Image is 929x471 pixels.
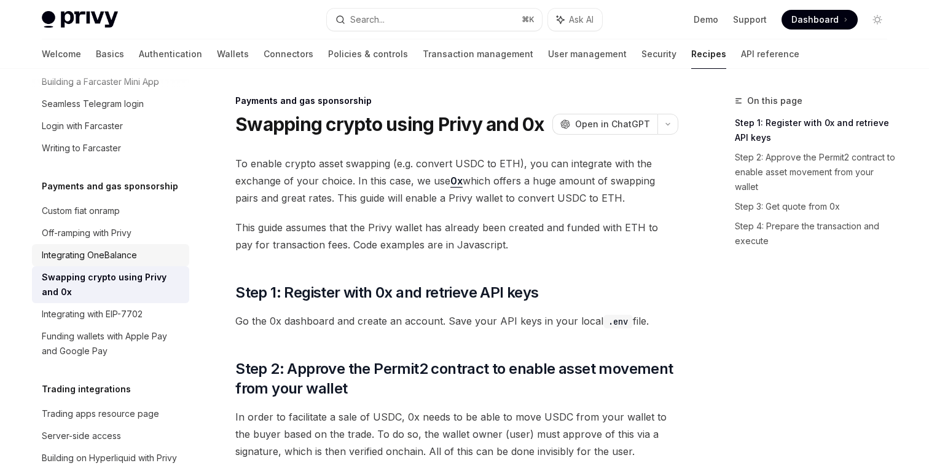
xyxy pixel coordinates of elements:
div: Building on Hyperliquid with Privy [42,451,177,465]
a: Welcome [42,39,81,69]
div: Server-side access [42,429,121,443]
span: Dashboard [791,14,839,26]
div: Trading apps resource page [42,406,159,421]
a: Custom fiat onramp [32,200,189,222]
a: Swapping crypto using Privy and 0x [32,266,189,303]
span: Step 1: Register with 0x and retrieve API keys [235,283,538,303]
a: Off-ramping with Privy [32,222,189,244]
div: Funding wallets with Apple Pay and Google Pay [42,329,182,358]
span: Ask AI [569,14,594,26]
span: In order to facilitate a sale of USDC, 0x needs to be able to move USDC from your wallet to the b... [235,408,678,460]
a: Recipes [691,39,726,69]
a: Step 3: Get quote from 0x [735,197,897,216]
button: Open in ChatGPT [552,114,657,135]
span: To enable crypto asset swapping (e.g. convert USDC to ETH), you can integrate with the exchange o... [235,155,678,207]
div: Login with Farcaster [42,119,123,133]
a: Writing to Farcaster [32,137,189,159]
div: Seamless Telegram login [42,97,144,111]
h1: Swapping crypto using Privy and 0x [235,113,544,135]
a: Step 2: Approve the Permit2 contract to enable asset movement from your wallet [735,148,897,197]
div: Swapping crypto using Privy and 0x [42,270,182,299]
a: Dashboard [782,10,858,30]
a: Connectors [264,39,313,69]
div: Writing to Farcaster [42,141,121,156]
a: Login with Farcaster [32,115,189,137]
span: Go the 0x dashboard and create an account. Save your API keys in your local file. [235,312,678,330]
a: Support [733,14,767,26]
a: Funding wallets with Apple Pay and Google Pay [32,325,189,362]
button: Search...⌘K [327,9,542,31]
code: .env [603,315,633,328]
img: light logo [42,11,118,28]
div: Off-ramping with Privy [42,226,131,240]
div: Search... [350,12,385,27]
a: Building on Hyperliquid with Privy [32,447,189,469]
span: Open in ChatGPT [575,118,650,130]
span: Step 2: Approve the Permit2 contract to enable asset movement from your wallet [235,359,678,398]
div: Integrating with EIP-7702 [42,307,143,322]
span: On this page [747,93,802,108]
a: Step 1: Register with 0x and retrieve API keys [735,113,897,148]
a: Server-side access [32,425,189,447]
a: Transaction management [423,39,533,69]
span: ⌘ K [522,15,535,25]
a: Basics [96,39,124,69]
button: Ask AI [548,9,602,31]
a: Security [641,39,676,69]
a: Integrating with EIP-7702 [32,303,189,325]
div: Custom fiat onramp [42,204,120,218]
h5: Payments and gas sponsorship [42,179,178,194]
a: Authentication [139,39,202,69]
a: API reference [741,39,799,69]
a: Step 4: Prepare the transaction and execute [735,216,897,251]
a: Wallets [217,39,249,69]
a: User management [548,39,627,69]
a: Policies & controls [328,39,408,69]
div: Integrating OneBalance [42,248,137,263]
div: Payments and gas sponsorship [235,95,678,107]
span: This guide assumes that the Privy wallet has already been created and funded with ETH to pay for ... [235,219,678,253]
button: Toggle dark mode [868,10,887,30]
a: Integrating OneBalance [32,244,189,266]
a: 0x [450,175,463,188]
a: Seamless Telegram login [32,93,189,115]
a: Trading apps resource page [32,403,189,425]
a: Demo [694,14,718,26]
h5: Trading integrations [42,382,131,397]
